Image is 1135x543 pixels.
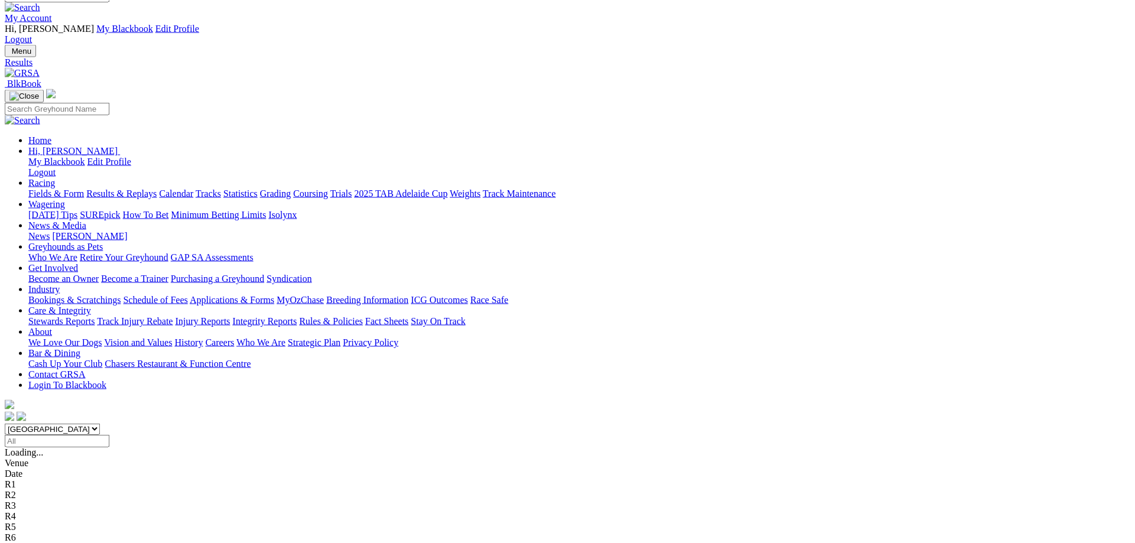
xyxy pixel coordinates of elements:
a: GAP SA Assessments [171,252,254,262]
span: Menu [12,46,31,55]
div: About [28,337,1130,347]
a: Grading [260,188,291,198]
a: Become an Owner [28,273,99,283]
div: News & Media [28,230,1130,241]
a: Careers [205,337,234,347]
a: Track Maintenance [483,188,556,198]
a: Minimum Betting Limits [171,209,266,219]
div: Venue [5,457,1130,468]
button: Toggle navigation [5,89,44,102]
div: R2 [5,489,1130,500]
a: Stewards Reports [28,316,95,326]
a: Care & Integrity [28,305,91,315]
a: Industry [28,284,60,294]
a: About [28,326,52,336]
a: Schedule of Fees [123,294,187,304]
a: Edit Profile [87,156,131,166]
a: Logout [28,167,56,177]
img: Search [5,115,40,125]
a: History [174,337,203,347]
div: Industry [28,294,1130,305]
a: Edit Profile [155,23,199,33]
a: Isolynx [268,209,297,219]
a: Breeding Information [326,294,408,304]
a: [DATE] Tips [28,209,77,219]
a: Syndication [267,273,312,283]
a: Tracks [196,188,221,198]
img: Close [9,91,39,100]
div: Date [5,468,1130,479]
a: Results [5,57,1130,67]
a: Chasers Restaurant & Function Centre [105,358,251,368]
div: R5 [5,521,1130,532]
a: Logout [5,34,32,44]
a: ICG Outcomes [411,294,468,304]
a: Weights [450,188,481,198]
input: Select date [5,434,109,447]
div: R4 [5,511,1130,521]
a: My Blackbook [96,23,153,33]
div: Wagering [28,209,1130,220]
a: Integrity Reports [232,316,297,326]
a: [PERSON_NAME] [52,230,127,240]
div: Greyhounds as Pets [28,252,1130,262]
a: Who We Are [28,252,77,262]
div: Racing [28,188,1130,199]
div: Get Involved [28,273,1130,284]
a: Race Safe [470,294,508,304]
div: R3 [5,500,1130,511]
a: Cash Up Your Club [28,358,102,368]
a: Rules & Policies [299,316,363,326]
div: Hi, [PERSON_NAME] [28,156,1130,177]
div: Bar & Dining [28,358,1130,369]
a: Track Injury Rebate [97,316,173,326]
a: We Love Our Dogs [28,337,102,347]
a: Vision and Values [104,337,172,347]
a: SUREpick [80,209,120,219]
a: Contact GRSA [28,369,85,379]
span: Loading... [5,447,43,457]
a: Statistics [223,188,258,198]
a: Stay On Track [411,316,465,326]
a: Get Involved [28,262,78,272]
a: Trials [330,188,352,198]
a: Fields & Form [28,188,84,198]
a: Bar & Dining [28,347,80,357]
a: Fact Sheets [365,316,408,326]
div: My Account [5,23,1130,44]
img: logo-grsa-white.png [46,89,56,98]
a: Bookings & Scratchings [28,294,121,304]
a: Calendar [159,188,193,198]
a: Results & Replays [86,188,157,198]
a: Purchasing a Greyhound [171,273,264,283]
a: News & Media [28,220,86,230]
a: 2025 TAB Adelaide Cup [354,188,447,198]
img: GRSA [5,67,40,78]
a: Strategic Plan [288,337,340,347]
img: facebook.svg [5,411,14,421]
span: Hi, [PERSON_NAME] [28,145,118,155]
a: Home [28,135,51,145]
a: Injury Reports [175,316,230,326]
a: Coursing [293,188,328,198]
a: My Account [5,12,52,22]
a: Wagering [28,199,65,209]
img: twitter.svg [17,411,26,421]
a: Hi, [PERSON_NAME] [28,145,120,155]
img: logo-grsa-white.png [5,399,14,409]
a: News [28,230,50,240]
a: Racing [28,177,55,187]
a: Applications & Forms [190,294,274,304]
div: R6 [5,532,1130,542]
a: Who We Are [236,337,286,347]
a: My Blackbook [28,156,85,166]
a: Login To Blackbook [28,379,106,389]
img: Search [5,2,40,12]
a: BlkBook [5,78,41,88]
span: BlkBook [7,78,41,88]
input: Search [5,102,109,115]
a: Retire Your Greyhound [80,252,168,262]
a: Become a Trainer [101,273,168,283]
a: Privacy Policy [343,337,398,347]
